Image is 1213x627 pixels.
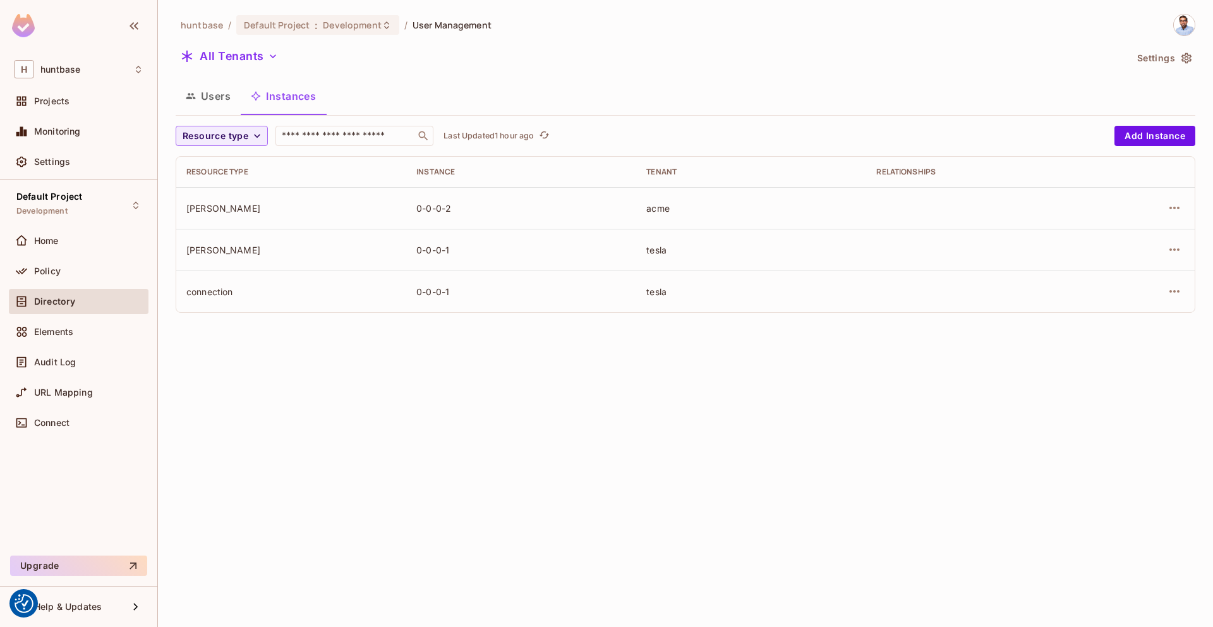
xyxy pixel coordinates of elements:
p: Last Updated 1 hour ago [444,131,534,141]
div: tesla [646,244,856,256]
span: : [314,20,318,30]
span: Projects [34,96,69,106]
span: the active workspace [181,19,223,31]
div: [PERSON_NAME] [186,244,396,256]
span: Monitoring [34,126,81,137]
button: Upgrade [10,556,147,576]
span: Settings [34,157,70,167]
span: Home [34,236,59,246]
span: refresh [539,130,550,142]
div: Instance [416,167,626,177]
button: Users [176,80,241,112]
li: / [228,19,231,31]
button: Settings [1132,48,1195,68]
span: Audit Log [34,357,76,367]
span: Default Project [16,192,82,202]
div: Relationships [876,167,1086,177]
span: Development [323,19,381,31]
div: Tenant [646,167,856,177]
img: Revisit consent button [15,594,33,613]
span: Workspace: huntbase [40,64,80,75]
span: Help & Updates [34,602,102,612]
span: Connect [34,418,69,428]
li: / [404,19,407,31]
img: SReyMgAAAABJRU5ErkJggg== [12,14,35,37]
span: Elements [34,327,73,337]
span: Click to refresh data [534,128,552,143]
span: Development [16,206,68,216]
span: Default Project [244,19,310,31]
button: Consent Preferences [15,594,33,613]
img: Ravindra Bangrawa [1174,15,1195,35]
span: H [14,60,34,78]
span: Policy [34,266,61,276]
span: Directory [34,296,75,307]
button: Instances [241,80,326,112]
button: All Tenants [176,46,283,66]
div: Resource type [186,167,396,177]
button: Resource type [176,126,268,146]
button: refresh [537,128,552,143]
div: connection [186,286,396,298]
div: 0-0-0-2 [416,202,626,214]
button: Add Instance [1114,126,1195,146]
div: tesla [646,286,856,298]
span: User Management [413,19,492,31]
div: [PERSON_NAME] [186,202,396,214]
div: 0-0-0-1 [416,286,626,298]
span: URL Mapping [34,387,93,398]
span: Resource type [183,128,248,144]
div: 0-0-0-1 [416,244,626,256]
div: acme [646,202,856,214]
